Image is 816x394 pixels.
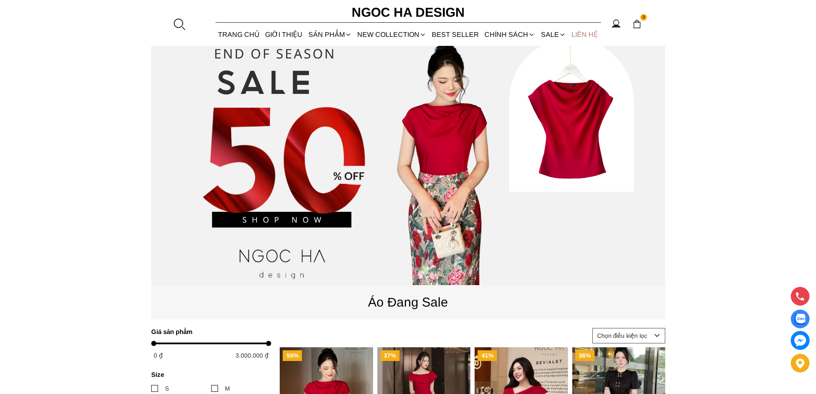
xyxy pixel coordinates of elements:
p: Áo Đang Sale [151,292,665,312]
a: Display image [791,310,810,328]
a: LIÊN HỆ [568,23,601,46]
div: Chính sách [482,23,538,46]
h4: Giá sản phẩm [151,328,266,335]
a: messenger [791,331,810,350]
span: 0 ₫ [154,352,163,359]
div: M [225,384,230,393]
div: SẢN PHẨM [305,23,354,46]
img: img-CART-ICON-ksit0nf1 [632,19,642,29]
a: Ngoc Ha Design [344,2,472,23]
a: NEW COLLECTION [354,23,429,46]
a: BEST SELLER [429,23,482,46]
a: TRANG CHỦ [215,23,263,46]
span: 3.000.000 ₫ [236,352,269,359]
h4: Size [151,371,266,378]
img: Display image [795,314,805,325]
div: S [165,384,169,393]
span: 0 [640,14,647,21]
a: GIỚI THIỆU [263,23,305,46]
a: SALE [538,23,568,46]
